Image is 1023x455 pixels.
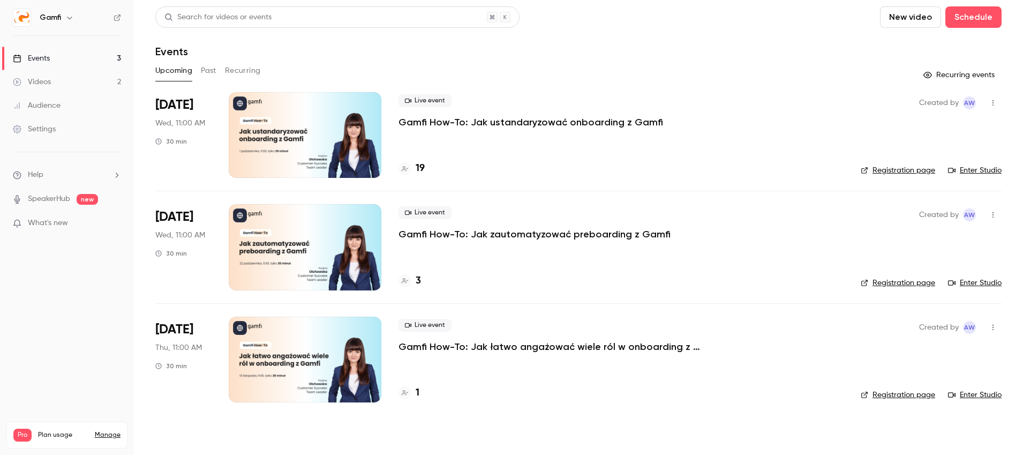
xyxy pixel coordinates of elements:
span: Wed, 11:00 AM [155,118,205,129]
button: Recurring events [919,66,1002,84]
div: Audience [13,100,61,111]
a: Gamfi How-To: Jak łatwo angażować wiele ról w onboarding z Gamfi [398,340,720,353]
div: Settings [13,124,56,135]
span: Help [28,169,43,181]
a: Gamfi How-To: Jak ustandaryzować onboarding z Gamfi [398,116,663,129]
span: Plan usage [38,431,88,439]
button: Upcoming [155,62,192,79]
span: Thu, 11:00 AM [155,342,202,353]
h4: 1 [416,386,419,400]
button: Schedule [945,6,1002,28]
h6: Gamfi [40,12,61,23]
span: new [77,194,98,205]
li: help-dropdown-opener [13,169,121,181]
span: Wed, 11:00 AM [155,230,205,241]
button: Past [201,62,216,79]
div: 30 min [155,137,187,146]
a: 1 [398,386,419,400]
a: 3 [398,274,421,288]
a: Registration page [861,165,935,176]
span: [DATE] [155,208,193,226]
span: AW [964,96,975,109]
div: Oct 22 Wed, 11:00 AM (Europe/Warsaw) [155,204,212,290]
span: Anita Wojtaś-Jakubowska [963,321,976,334]
button: Recurring [225,62,261,79]
img: Gamfi [13,9,31,26]
span: Created by [919,96,959,109]
a: Manage [95,431,121,439]
a: SpeakerHub [28,193,70,205]
div: Nov 13 Thu, 11:00 AM (Europe/Warsaw) [155,317,212,402]
span: AW [964,208,975,221]
span: AW [964,321,975,334]
a: Registration page [861,278,935,288]
a: Enter Studio [948,165,1002,176]
span: [DATE] [155,96,193,114]
div: 30 min [155,362,187,370]
span: Live event [398,94,452,107]
span: Anita Wojtaś-Jakubowska [963,208,976,221]
button: New video [880,6,941,28]
span: Live event [398,206,452,219]
span: What's new [28,218,68,229]
a: Enter Studio [948,390,1002,400]
a: 19 [398,161,425,176]
div: Videos [13,77,51,87]
span: Anita Wojtaś-Jakubowska [963,96,976,109]
div: 30 min [155,249,187,258]
h1: Events [155,45,188,58]
span: [DATE] [155,321,193,338]
span: Pro [13,429,32,442]
div: Oct 1 Wed, 11:00 AM (Europe/Warsaw) [155,92,212,178]
div: Search for videos or events [164,12,272,23]
span: Created by [919,321,959,334]
a: Enter Studio [948,278,1002,288]
h4: 3 [416,274,421,288]
span: Live event [398,319,452,332]
span: Created by [919,208,959,221]
a: Registration page [861,390,935,400]
div: Events [13,53,50,64]
iframe: Noticeable Trigger [108,219,121,228]
a: Gamfi How-To: Jak zautomatyzować preboarding z Gamfi [398,228,671,241]
h4: 19 [416,161,425,176]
